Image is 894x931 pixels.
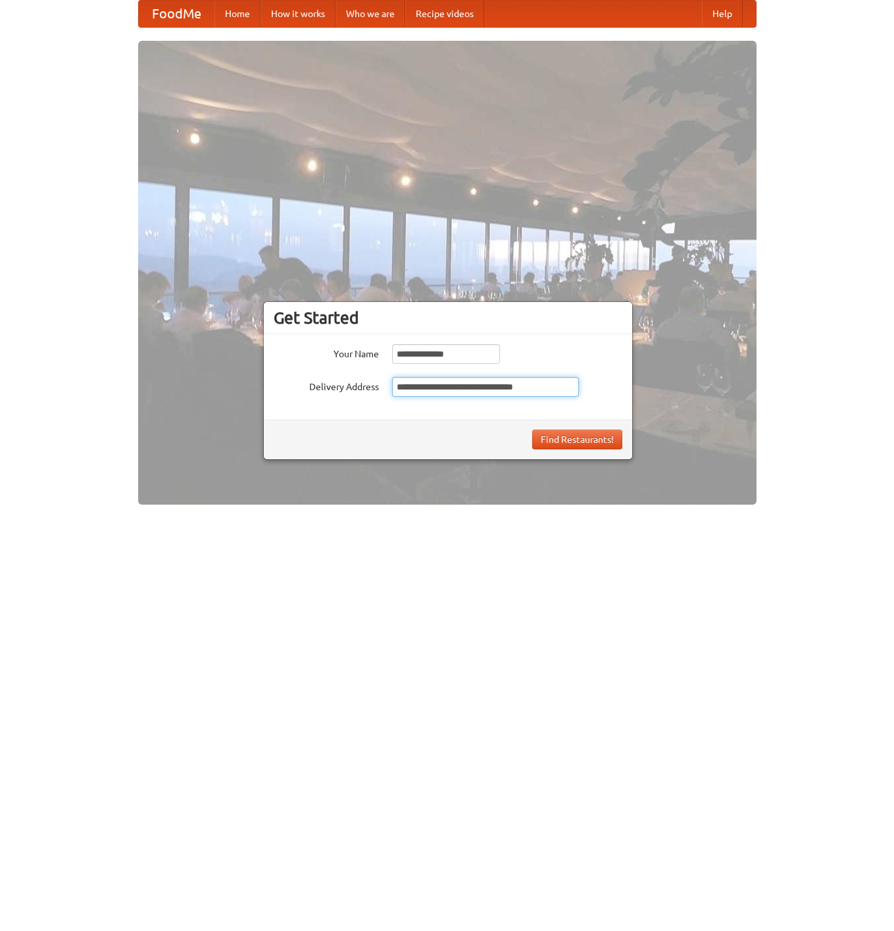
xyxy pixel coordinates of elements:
a: Home [214,1,261,27]
a: FoodMe [139,1,214,27]
label: Your Name [274,344,379,361]
h3: Get Started [274,308,622,328]
a: Who we are [335,1,405,27]
label: Delivery Address [274,377,379,393]
a: Recipe videos [405,1,484,27]
button: Find Restaurants! [532,430,622,449]
a: How it works [261,1,335,27]
a: Help [702,1,743,27]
